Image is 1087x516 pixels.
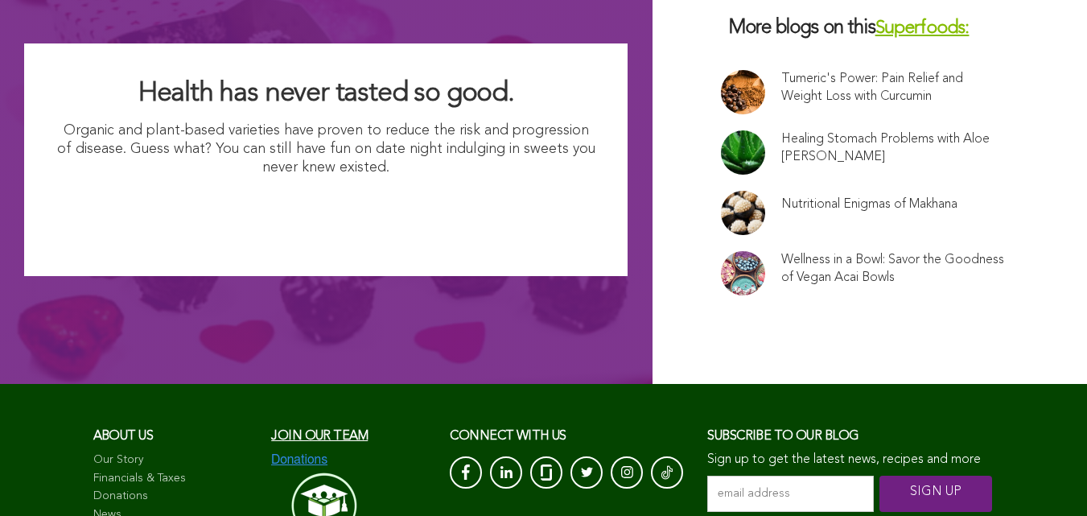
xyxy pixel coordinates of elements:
[93,452,256,469] a: Our Story
[56,122,595,178] p: Organic and plant-based varieties have proven to reduce the risk and progression of disease. Gues...
[707,424,994,448] h3: Subscribe to our blog
[781,70,1005,105] a: Tumeric's Power: Pain Relief and Weight Loss with Curcumin
[271,430,368,443] a: Join our team
[707,452,994,468] p: Sign up to get the latest news, recipes and more
[271,452,327,467] img: Donations
[93,471,256,487] a: Financials & Taxes
[781,251,1005,287] a: Wellness in a Bowl: Savor the Goodness of Vegan Acai Bowls
[450,430,566,443] span: CONNECT with us
[168,186,484,244] img: I Want Organic Shopping For Less
[661,464,673,481] img: Tik-Tok-Icon
[93,430,154,443] span: About us
[875,19,970,38] a: Superfoods:
[721,16,1019,41] h3: More blogs on this
[56,76,595,111] h2: Health has never tasted so good.
[541,464,552,481] img: glassdoor_White
[781,196,957,213] a: Nutritional Enigmas of Makhana
[707,476,874,512] input: email address
[93,489,256,505] a: Donations
[879,476,992,512] input: SIGN UP
[1007,439,1087,516] iframe: Chat Widget
[781,130,1005,166] a: Healing Stomach Problems with Aloe [PERSON_NAME]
